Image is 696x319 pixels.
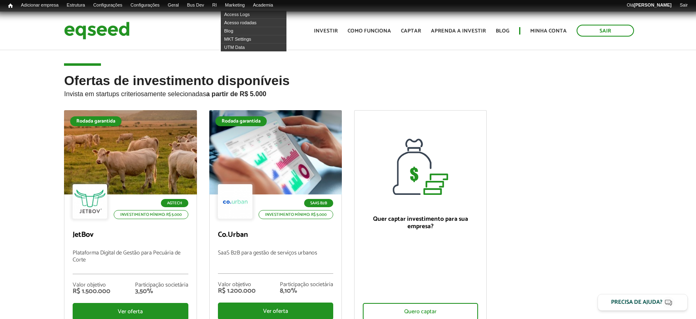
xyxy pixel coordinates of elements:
a: Configurações [126,2,164,9]
a: Bus Dev [183,2,208,9]
div: R$ 1.200.000 [218,288,256,294]
div: R$ 1.500.000 [73,288,110,295]
p: Quer captar investimento para sua empresa? [363,215,478,230]
p: SaaS B2B [304,199,333,207]
strong: [PERSON_NAME] [634,2,671,7]
div: Participação societária [280,282,333,288]
div: 3,50% [135,288,188,295]
div: Rodada garantida [70,116,121,126]
p: Agtech [161,199,188,207]
a: Adicionar empresa [17,2,63,9]
a: Início [4,2,17,10]
a: Como funciona [348,28,391,34]
a: Marketing [221,2,249,9]
a: Access Logs [221,10,286,18]
div: Participação societária [135,282,188,288]
a: Geral [164,2,183,9]
p: Investimento mínimo: R$ 5.000 [259,210,333,219]
p: Co.Urban [218,231,333,240]
a: Aprenda a investir [431,28,486,34]
a: RI [208,2,221,9]
a: Estrutura [63,2,89,9]
div: Rodada garantida [215,116,267,126]
div: Valor objetivo [73,282,110,288]
a: Olá[PERSON_NAME] [623,2,675,9]
a: Academia [249,2,277,9]
p: Plataforma Digital de Gestão para Pecuária de Corte [73,250,188,274]
a: Sair [675,2,692,9]
a: Investir [314,28,338,34]
a: Minha conta [530,28,567,34]
p: JetBov [73,231,188,240]
strong: a partir de R$ 5.000 [206,90,266,97]
a: Sair [577,25,634,37]
p: Investimento mínimo: R$ 5.000 [114,210,188,219]
a: Configurações [89,2,126,9]
p: Invista em startups criteriosamente selecionadas [64,88,632,98]
span: Início [8,3,13,9]
a: Captar [401,28,421,34]
a: Blog [496,28,509,34]
div: Valor objetivo [218,282,256,288]
img: EqSeed [64,20,130,42]
div: 8,10% [280,288,333,294]
p: SaaS B2B para gestão de serviços urbanos [218,250,333,274]
h2: Ofertas de investimento disponíveis [64,74,632,110]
